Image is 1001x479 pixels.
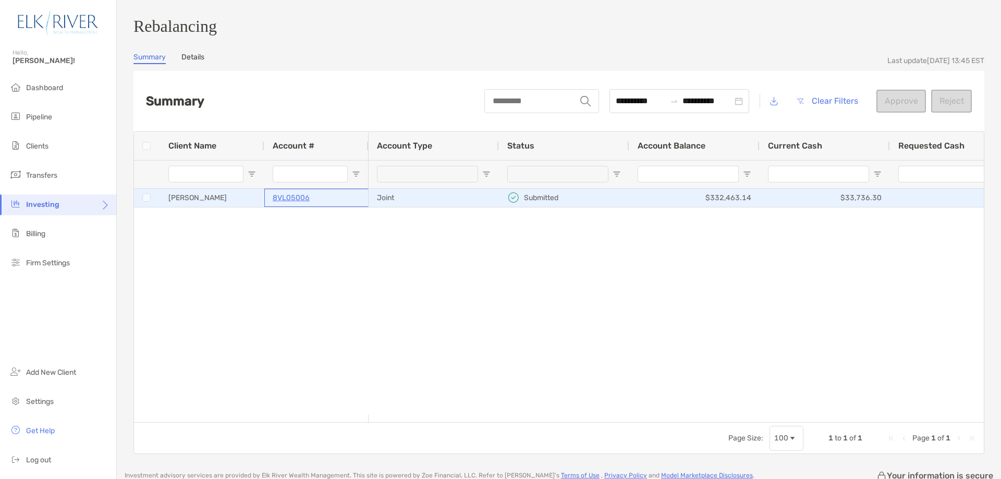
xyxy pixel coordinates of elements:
[369,189,499,207] div: Joint
[160,189,264,207] div: [PERSON_NAME]
[352,170,360,178] button: Open Filter Menu
[26,456,51,464] span: Log out
[561,472,600,479] a: Terms of Use
[26,171,57,180] span: Transfers
[931,434,936,443] span: 1
[9,81,22,93] img: dashboard icon
[26,368,76,377] span: Add New Client
[774,434,788,443] div: 100
[835,434,841,443] span: to
[661,472,753,479] a: Model Marketplace Disclosures
[768,166,869,182] input: Current Cash Filter Input
[248,170,256,178] button: Open Filter Menu
[9,227,22,239] img: billing icon
[168,166,243,182] input: Client Name Filter Input
[377,141,432,151] span: Account Type
[828,434,833,443] span: 1
[743,170,751,178] button: Open Filter Menu
[638,141,705,151] span: Account Balance
[26,83,63,92] span: Dashboard
[760,189,890,207] div: $33,736.30
[768,141,822,151] span: Current Cash
[9,168,22,181] img: transfers icon
[507,141,534,151] span: Status
[482,170,491,178] button: Open Filter Menu
[900,434,908,443] div: Previous Page
[912,434,930,443] span: Page
[604,472,647,479] a: Privacy Policy
[728,434,763,443] div: Page Size:
[9,395,22,407] img: settings icon
[146,94,204,108] h2: Summary
[887,56,984,65] div: Last update [DATE] 13:45 EST
[26,229,45,238] span: Billing
[9,110,22,122] img: pipeline icon
[9,453,22,465] img: logout icon
[133,53,166,64] a: Summary
[9,139,22,152] img: clients icon
[770,426,803,451] div: Page Size
[937,434,944,443] span: of
[955,434,963,443] div: Next Page
[133,17,984,36] h3: Rebalancing
[26,426,55,435] span: Get Help
[849,434,856,443] span: of
[273,191,310,204] a: 8VL05006
[9,198,22,210] img: investing icon
[9,365,22,378] img: add_new_client icon
[273,166,348,182] input: Account # Filter Input
[13,4,104,42] img: Zoe Logo
[9,424,22,436] img: get-help icon
[670,97,678,105] span: swap-right
[898,141,965,151] span: Requested Cash
[946,434,950,443] span: 1
[788,90,866,113] button: Clear Filters
[638,166,739,182] input: Account Balance Filter Input
[843,434,848,443] span: 1
[507,191,520,204] img: icon status
[629,189,760,207] div: $332,463.14
[9,256,22,268] img: firm-settings icon
[13,56,110,65] span: [PERSON_NAME]!
[887,434,896,443] div: First Page
[26,113,52,121] span: Pipeline
[26,397,54,406] span: Settings
[858,434,862,443] span: 1
[524,191,558,204] p: Submitted
[670,97,678,105] span: to
[26,200,59,209] span: Investing
[873,170,882,178] button: Open Filter Menu
[181,53,204,64] a: Details
[168,141,216,151] span: Client Name
[967,434,975,443] div: Last Page
[273,141,314,151] span: Account #
[613,170,621,178] button: Open Filter Menu
[580,96,591,106] img: input icon
[898,166,999,182] input: Requested Cash Filter Input
[26,259,70,267] span: Firm Settings
[797,98,804,104] img: button icon
[26,142,48,151] span: Clients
